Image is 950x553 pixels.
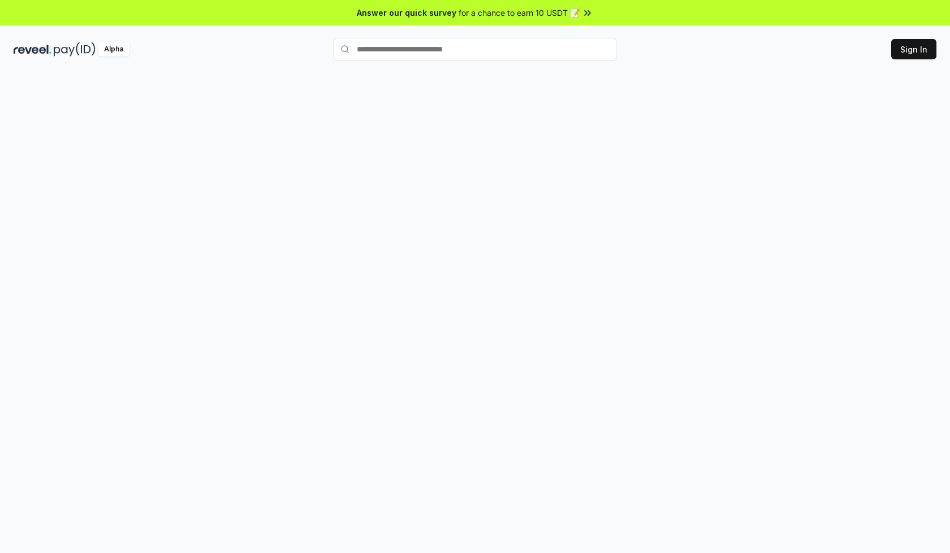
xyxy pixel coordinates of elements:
[54,42,96,56] img: pay_id
[14,42,51,56] img: reveel_dark
[357,7,456,19] span: Answer our quick survey
[98,42,129,56] div: Alpha
[891,39,936,59] button: Sign In
[459,7,580,19] span: for a chance to earn 10 USDT 📝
